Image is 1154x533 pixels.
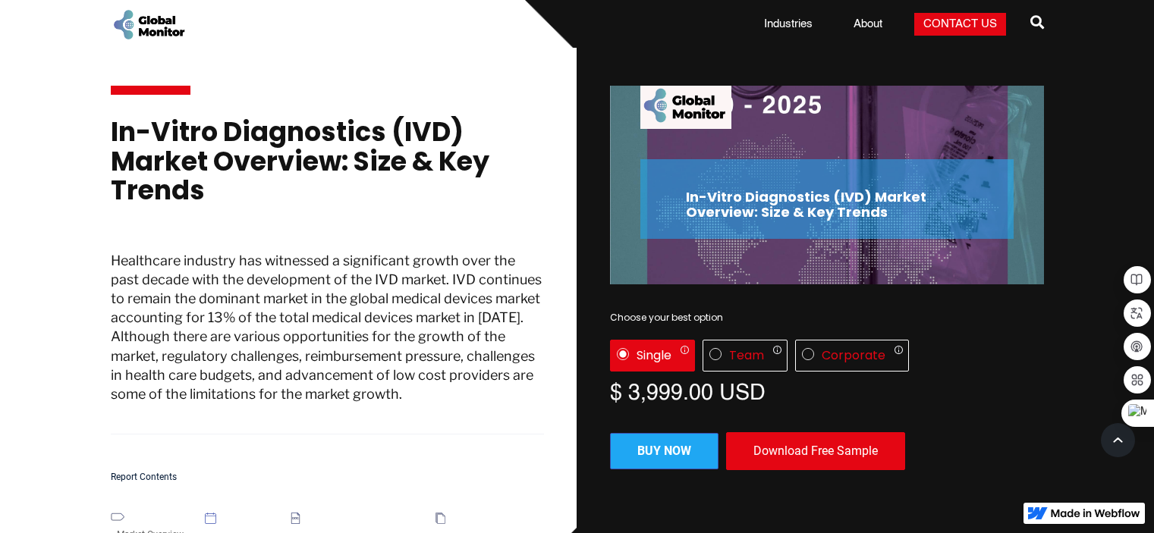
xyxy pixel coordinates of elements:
[610,340,1044,372] div: Choose License
[111,472,545,482] h5: Report Contents
[1030,11,1044,33] span: 
[755,17,822,32] a: Industries
[610,433,718,469] a: Buy now
[1030,9,1044,39] a: 
[111,251,545,435] p: Healthcare industry has witnessed a significant growth over the past decade with the development ...
[729,348,764,363] div: Team
[686,190,968,220] h2: In-Vitro Diagnostics (IVD) Market Overview: Size & Key Trends
[726,432,905,470] div: Download Free Sample
[111,8,187,42] a: home
[822,348,885,363] div: Corporate
[1051,509,1140,518] img: Made in Webflow
[914,13,1006,36] a: Contact Us
[111,118,545,221] h1: In-Vitro Diagnostics (IVD) Market Overview: Size & Key Trends
[844,17,891,32] a: About
[637,348,671,363] div: Single
[610,310,1044,325] div: Choose your best option
[610,379,1044,402] div: $ 3,999.00 USD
